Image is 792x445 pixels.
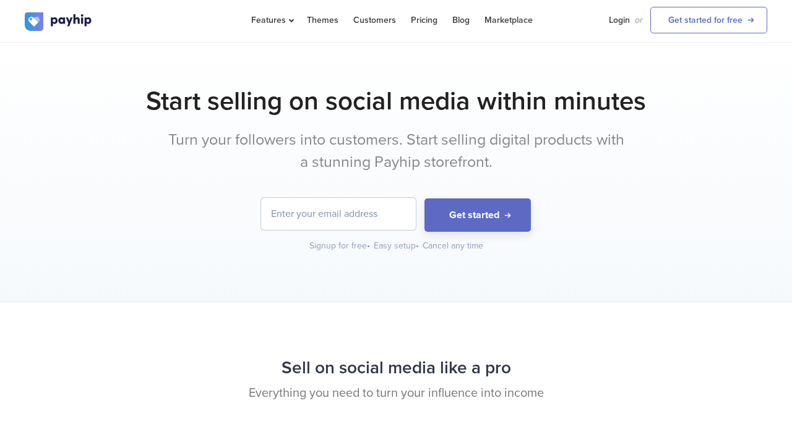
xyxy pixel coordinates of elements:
[25,86,767,117] h1: Start selling on social media within minutes
[367,240,370,251] span: •
[251,15,292,25] span: Features
[423,240,483,252] div: Cancel any time
[374,240,420,252] div: Easy setup
[164,129,628,173] p: Turn your followers into customers. Start selling digital products with a stunning Payhip storefr...
[25,384,767,402] p: Everything you need to turn your influence into income
[25,352,767,384] h2: Sell on social media like a pro
[650,7,767,33] a: Get started for free
[309,240,371,252] div: Signup for free
[424,198,531,232] button: Get started
[261,198,416,230] input: Enter your email address
[25,12,93,31] img: logo.svg
[416,240,419,251] span: •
